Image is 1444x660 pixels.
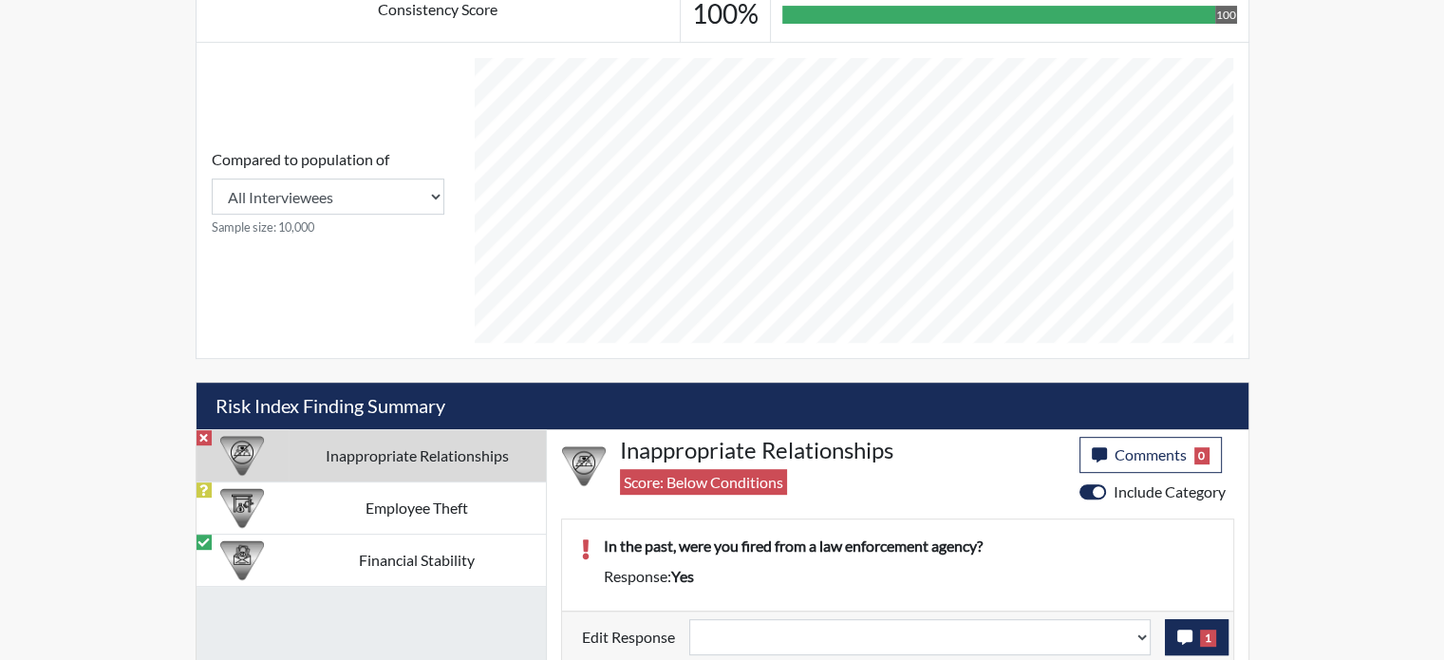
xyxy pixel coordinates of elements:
span: yes [671,567,694,585]
img: CATEGORY%20ICON-14.139f8ef7.png [562,444,606,488]
h5: Risk Index Finding Summary [197,383,1248,429]
button: 1 [1165,619,1228,655]
img: CATEGORY%20ICON-14.139f8ef7.png [220,434,264,478]
span: 0 [1194,447,1210,464]
span: Score: Below Conditions [620,469,787,495]
div: Response: [590,565,1228,588]
small: Sample size: 10,000 [212,218,444,236]
img: CATEGORY%20ICON-07.58b65e52.png [220,486,264,530]
span: Comments [1115,445,1187,463]
p: In the past, were you fired from a law enforcement agency? [604,535,1214,557]
img: CATEGORY%20ICON-08.97d95025.png [220,538,264,582]
label: Edit Response [582,619,675,655]
div: Update the test taker's response, the change might impact the score [675,619,1165,655]
button: Comments0 [1079,437,1223,473]
div: Consistency Score comparison among population [212,148,444,236]
label: Compared to population of [212,148,389,171]
h4: Inappropriate Relationships [620,437,1065,464]
td: Financial Stability [289,534,546,586]
span: 1 [1200,630,1216,647]
td: Inappropriate Relationships [289,429,546,481]
div: 100 [1215,6,1237,24]
label: Include Category [1114,481,1226,503]
td: Employee Theft [289,481,546,534]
